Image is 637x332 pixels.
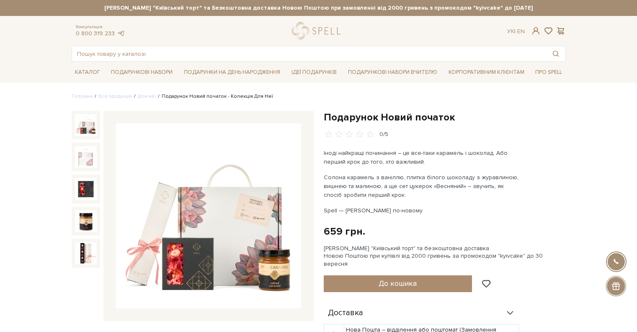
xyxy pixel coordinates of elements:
a: Про Spell [532,66,565,79]
a: Ідеї подарунків [288,66,340,79]
h1: Подарунок Новий початок [324,111,566,124]
a: telegram [117,30,125,37]
a: Подарункові набори [108,66,176,79]
button: До кошика [324,275,472,292]
a: Подарунки на День народження [181,66,284,79]
div: [PERSON_NAME] "Київський торт" та безкоштовна доставка Новою Поштою при купівлі від 2000 гривень ... [324,245,566,268]
li: Подарунок Новий початок - Колекція Для Неї [156,93,273,100]
p: Spell — [PERSON_NAME] по-новому. [324,206,520,215]
a: logo [292,22,344,39]
a: 0 800 319 233 [76,30,115,37]
span: Консультація: [76,24,125,30]
a: Вся продукція [98,93,132,99]
img: Подарунок Новий початок [75,210,97,232]
a: Каталог [72,66,103,79]
p: Іноді найкращі починання – це все-таки карамель і шоколад. Або перший крок до того, хто важливий. [324,149,520,166]
a: Для неї [138,93,156,99]
div: 0/5 [379,131,388,139]
img: Подарунок Новий початок [75,114,97,136]
div: 659 грн. [324,225,365,238]
a: Подарункові набори Вчителю [345,65,441,79]
span: До кошика [379,279,417,288]
a: En [517,28,525,35]
a: Корпоративним клієнтам [445,66,528,79]
button: Пошук товару у каталозі [546,46,565,61]
span: | [514,28,516,35]
img: Подарунок Новий початок [75,178,97,200]
a: Головна [72,93,93,99]
span: Доставка [328,309,363,317]
input: Пошук товару у каталозі [72,46,546,61]
img: Подарунок Новий початок [75,242,97,264]
img: Подарунок Новий початок [116,123,301,309]
p: Солона карамель з ваніллю, плитка білого шоколаду з журавлиною, вишнею та малиною, а ще сет цукер... [324,173,520,199]
img: Подарунок Новий початок [75,146,97,168]
div: Ук [507,28,525,35]
strong: [PERSON_NAME] "Київський торт" та Безкоштовна доставка Новою Поштою при замовленні від 2000 гриве... [72,4,566,12]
